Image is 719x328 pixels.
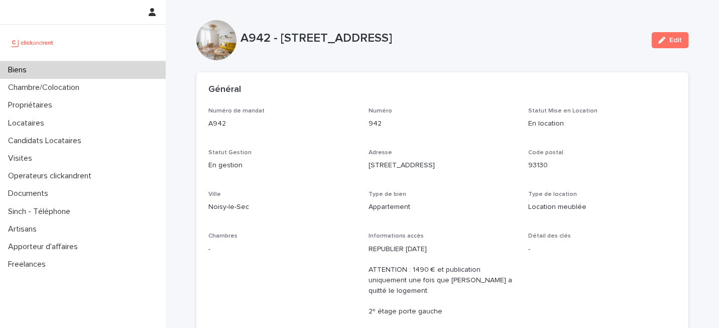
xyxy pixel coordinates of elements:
p: Biens [4,65,35,75]
p: Candidats Locataires [4,136,89,146]
p: Locataires [4,119,52,128]
p: Apporteur d'affaires [4,242,86,252]
p: A942 [208,119,356,129]
button: Edit [652,32,688,48]
span: Chambres [208,233,237,239]
p: Operateurs clickandrent [4,171,99,181]
span: Statut Gestion [208,150,252,156]
span: Informations accès [369,233,424,239]
p: Sinch - Téléphone [4,207,78,216]
span: Numéro de mandat [208,108,265,114]
p: Freelances [4,260,54,269]
span: Ville [208,191,221,197]
span: Code postal [528,150,563,156]
p: Visites [4,154,40,163]
p: Artisans [4,225,45,234]
p: Documents [4,189,56,198]
p: - [528,244,676,255]
p: - [208,244,356,255]
p: Noisy-le-Sec [208,202,356,212]
p: Propriétaires [4,100,60,110]
p: A942 - [STREET_ADDRESS] [241,31,644,46]
span: Adresse [369,150,392,156]
p: 942 [369,119,517,129]
p: 93130 [528,160,676,171]
p: Chambre/Colocation [4,83,87,92]
span: Détail des clés [528,233,571,239]
span: Numéro [369,108,392,114]
p: En location [528,119,676,129]
span: Statut Mise en Location [528,108,597,114]
p: En gestion [208,160,356,171]
h2: Général [208,84,241,95]
p: Location meublée [528,202,676,212]
span: Type de bien [369,191,406,197]
span: Edit [669,37,682,44]
img: UCB0brd3T0yccxBKYDjQ [8,33,57,53]
p: Appartement [369,202,517,212]
span: Type de location [528,191,577,197]
p: [STREET_ADDRESS] [369,160,517,171]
